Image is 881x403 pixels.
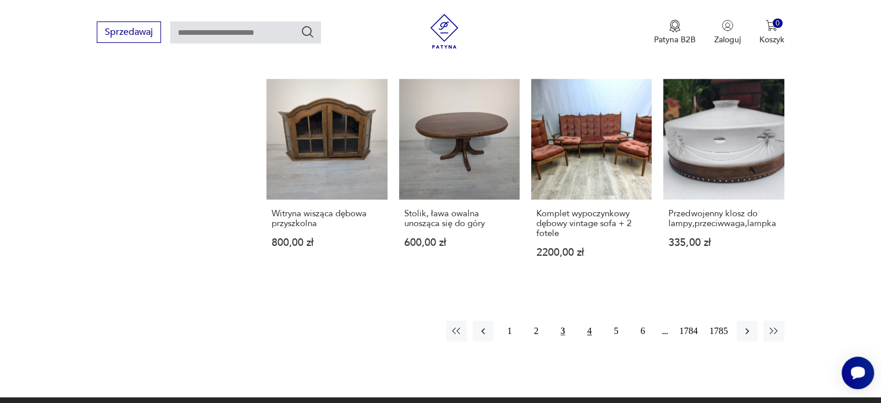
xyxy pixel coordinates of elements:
img: Ikona koszyka [766,20,777,31]
button: Sprzedawaj [97,21,161,43]
button: 5 [606,321,627,342]
p: Zaloguj [714,34,741,45]
div: 0 [773,19,783,28]
button: 2 [526,321,547,342]
button: 1785 [707,321,731,342]
p: Patyna B2B [654,34,696,45]
img: Patyna - sklep z meblami i dekoracjami vintage [427,14,462,49]
button: 6 [633,321,653,342]
a: Komplet wypoczynkowy dębowy vintage sofa + 2 foteleKomplet wypoczynkowy dębowy vintage sofa + 2 f... [531,79,652,280]
p: 335,00 zł [668,238,778,248]
button: Szukaj [301,25,315,39]
button: Zaloguj [714,20,741,45]
p: 600,00 zł [404,238,514,248]
button: 1 [499,321,520,342]
button: 3 [553,321,573,342]
p: 2200,00 zł [536,248,646,257]
p: Koszyk [759,34,784,45]
a: Ikona medaluPatyna B2B [654,20,696,45]
a: Stolik, ława owalna unosząca się do góryStolik, ława owalna unosząca się do góry600,00 zł [399,79,520,280]
a: Witryna wisząca dębowa przyszkolnaWitryna wisząca dębowa przyszkolna800,00 zł [266,79,387,280]
button: 1784 [677,321,701,342]
button: Patyna B2B [654,20,696,45]
iframe: Smartsupp widget button [842,357,874,389]
a: Sprzedawaj [97,29,161,37]
p: 800,00 zł [272,238,382,248]
h3: Komplet wypoczynkowy dębowy vintage sofa + 2 fotele [536,209,646,238]
button: 4 [579,321,600,342]
h3: Witryna wisząca dębowa przyszkolna [272,209,382,228]
img: Ikona medalu [669,20,681,32]
button: 0Koszyk [759,20,784,45]
h3: Przedwojenny klosz do lampy,przeciwwaga,lampka [668,209,778,228]
h3: Stolik, ława owalna unosząca się do góry [404,209,514,228]
a: Przedwojenny klosz do lampy,przeciwwaga,lampkaPrzedwojenny klosz do lampy,przeciwwaga,lampka335,0... [663,79,784,280]
img: Ikonka użytkownika [722,20,733,31]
